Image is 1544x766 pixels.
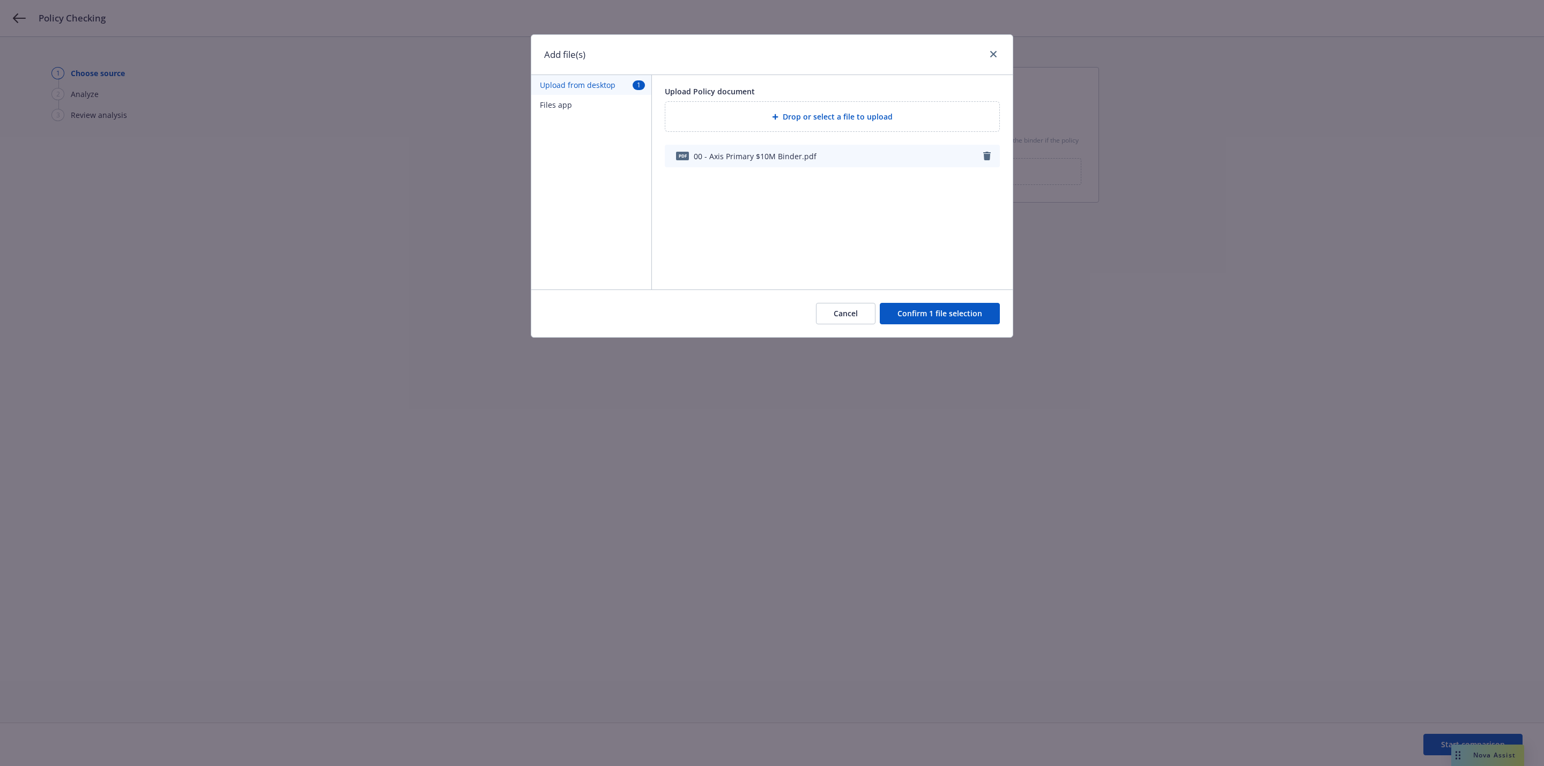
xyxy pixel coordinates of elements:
div: Drop or select a file to upload [665,101,1000,132]
a: close [987,48,1000,61]
button: Upload from desktop1 [531,75,651,95]
button: Cancel [816,303,875,324]
span: pdf [676,152,689,160]
h1: Add file(s) [544,48,585,62]
span: 00 - Axis Primary $10M Binder.pdf [694,151,816,162]
div: Upload Policy document [665,86,1000,97]
span: 1 [633,80,645,90]
button: Confirm 1 file selection [880,303,1000,324]
span: Drop or select a file to upload [783,111,893,122]
button: Files app [531,95,651,115]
